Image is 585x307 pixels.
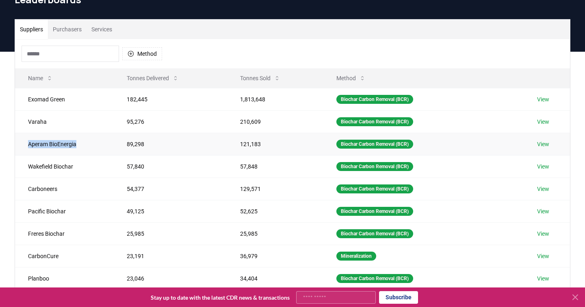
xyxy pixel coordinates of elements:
[114,110,227,133] td: 95,276
[122,47,162,60] button: Method
[15,155,114,178] td: Wakefield Biochar
[537,118,549,126] a: View
[15,20,48,39] button: Suppliers
[114,178,227,200] td: 54,377
[227,222,323,245] td: 25,985
[15,267,114,289] td: Planboo
[15,110,114,133] td: Varaha
[22,70,59,86] button: Name
[227,267,323,289] td: 34,404
[537,252,549,260] a: View
[336,207,413,216] div: Biochar Carbon Removal (BCR)
[537,230,549,238] a: View
[15,88,114,110] td: Exomad Green
[15,133,114,155] td: Aperam BioEnergia
[537,207,549,215] a: View
[537,95,549,103] a: View
[227,88,323,110] td: 1,813,648
[120,70,185,86] button: Tonnes Delivered
[114,245,227,267] td: 23,191
[227,245,323,267] td: 36,979
[114,88,227,110] td: 182,445
[227,133,323,155] td: 121,183
[537,140,549,148] a: View
[15,178,114,200] td: Carboneers
[537,274,549,283] a: View
[114,222,227,245] td: 25,985
[15,222,114,245] td: Freres Biochar
[537,162,549,171] a: View
[114,200,227,222] td: 49,125
[227,178,323,200] td: 129,571
[336,95,413,104] div: Biochar Carbon Removal (BCR)
[114,133,227,155] td: 89,298
[336,274,413,283] div: Biochar Carbon Removal (BCR)
[537,185,549,193] a: View
[330,70,372,86] button: Method
[336,184,413,193] div: Biochar Carbon Removal (BCR)
[227,110,323,133] td: 210,609
[114,155,227,178] td: 57,840
[227,155,323,178] td: 57,848
[336,162,413,171] div: Biochar Carbon Removal (BCR)
[336,140,413,149] div: Biochar Carbon Removal (BCR)
[336,117,413,126] div: Biochar Carbon Removal (BCR)
[336,229,413,238] div: Biochar Carbon Removal (BCR)
[48,20,87,39] button: Purchasers
[15,245,114,267] td: CarbonCure
[15,200,114,222] td: Pacific Biochar
[227,200,323,222] td: 52,625
[114,267,227,289] td: 23,046
[336,252,376,261] div: Mineralization
[234,70,287,86] button: Tonnes Sold
[87,20,117,39] button: Services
